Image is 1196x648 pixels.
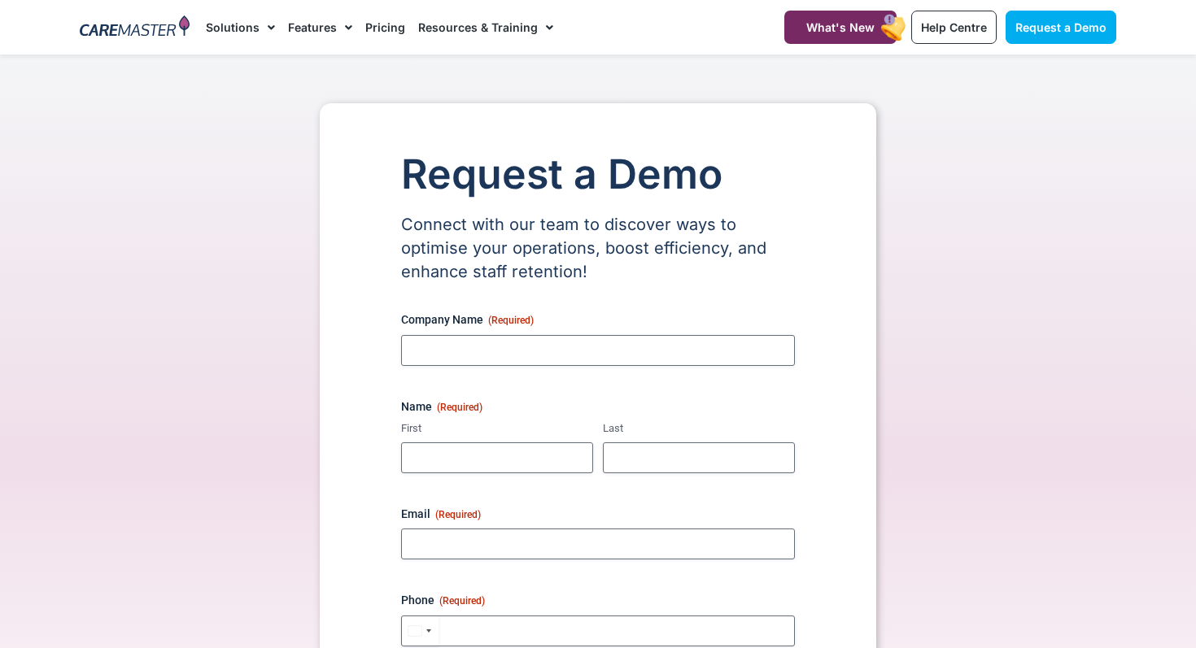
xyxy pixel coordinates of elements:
[921,20,987,34] span: Help Centre
[401,213,795,284] p: Connect with our team to discover ways to optimise your operations, boost efficiency, and enhance...
[401,398,482,415] legend: Name
[402,615,439,646] button: Selected country
[401,506,795,522] label: Email
[437,402,482,413] span: (Required)
[439,595,485,607] span: (Required)
[401,152,795,197] h1: Request a Demo
[401,592,795,608] label: Phone
[784,11,897,44] a: What's New
[1015,20,1107,34] span: Request a Demo
[401,311,795,328] label: Company Name
[488,315,534,326] span: (Required)
[435,509,481,520] span: (Required)
[806,20,875,34] span: What's New
[80,15,190,40] img: CareMaster Logo
[1006,11,1116,44] a: Request a Demo
[401,421,593,437] label: First
[603,421,795,437] label: Last
[911,11,997,44] a: Help Centre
